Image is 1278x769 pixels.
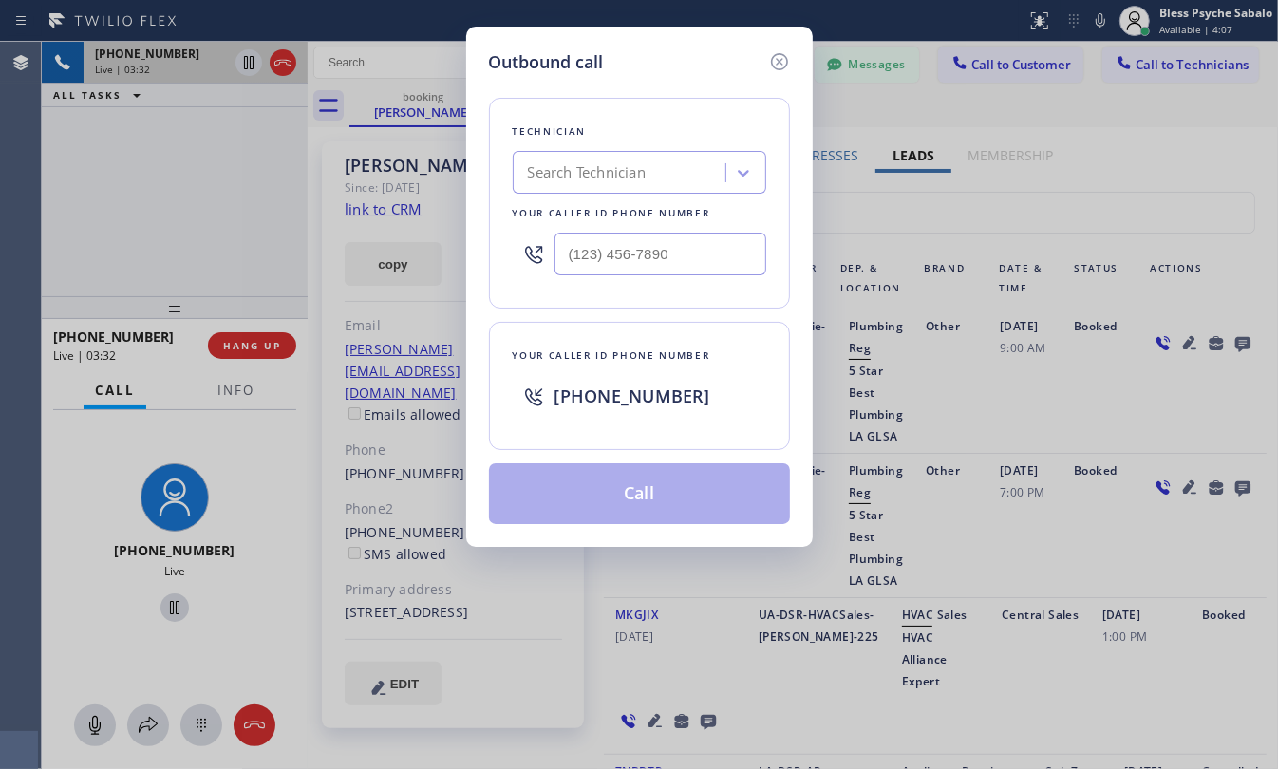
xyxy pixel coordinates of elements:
button: Call [489,463,790,524]
div: Your caller id phone number [513,203,766,223]
input: (123) 456-7890 [554,233,766,275]
div: Technician [513,122,766,141]
span: [PHONE_NUMBER] [554,384,710,407]
h5: Outbound call [489,49,604,75]
div: Your caller id phone number [513,346,766,366]
div: Search Technician [528,162,646,184]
